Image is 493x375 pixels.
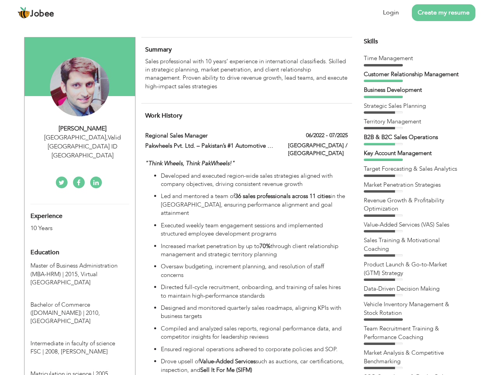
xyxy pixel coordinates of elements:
div: Territory Management [364,118,461,126]
div: Market Analysis & Competitive Benchmarking [364,349,461,366]
em: "Think Wheels, Think PakWheels!" [145,159,235,167]
div: Key Account Management [364,149,461,157]
div: Product Launch & Go-to-Market (GTM) Strategy [364,261,461,277]
div: 10 Years [30,224,111,233]
div: Target Forecasting & Sales Analytics [364,165,461,173]
a: Create my resume [412,4,475,21]
span: Work History [145,111,182,120]
span: Summary [145,45,172,54]
div: Customer Relationship Management [364,70,461,79]
div: Bachelor of Commerce (B.COM), 2010 [25,289,135,326]
div: Data-Driven Decision Making [364,285,461,293]
p: Developed and executed region-wide sales strategies aligned with company objectives, driving cons... [161,172,347,189]
div: Time Management [364,54,461,62]
div: Master of Business Administration (MBA-HRM), 2015 [25,262,135,287]
span: Bachelor of Commerce (B.COM), University of Punjab, 2010 [30,301,100,317]
span: , [106,133,108,142]
span: Master of Business Administration (MBA-HRM), Virtual University of Pakistan, 2015 [30,262,117,278]
p: Compiled and analyzed sales reports, regional performance data, and competitor insights for leade... [161,325,347,341]
p: Executed weekly team engagement sessions and implemented structured employee development programs [161,221,347,238]
span: Jobee [30,10,54,18]
strong: 36 sales professionals across 11 cities [235,192,331,200]
span: [GEOGRAPHIC_DATA] [30,317,91,325]
span: Intermediate in faculty of science FSC, BISE Gujrawala, 2008 [30,339,115,355]
p: Oversaw budgeting, increment planning, and resolution of staff concerns [161,262,347,279]
strong: Value-Added Services [200,357,256,365]
p: Designed and monitored quarterly sales roadmaps, aligning KPIs with business targets [161,304,347,321]
div: Revenue Growth & Profitability Optimization [364,196,461,213]
label: [GEOGRAPHIC_DATA] / [GEOGRAPHIC_DATA] [288,142,348,157]
div: Strategic Sales Planning [364,102,461,110]
label: Regional Sales Manager [145,132,276,140]
label: 06/2022 - 07/2025 [306,132,348,139]
p: Increased market penetration by up to through client relationship management and strategic territ... [161,242,347,259]
div: Market Penetration Strategies [364,181,461,189]
div: Sales Training & Motivational Coaching [364,236,461,253]
img: jobee.io [18,7,30,19]
span: Experience [30,213,62,220]
p: Led and mentored a team of in the [GEOGRAPHIC_DATA], ensuring performance alignment and goal atta... [161,192,347,217]
a: Login [383,8,399,17]
label: Pakwheels Pvt. Ltd. – Pakistan’s #1 Automotive Platform | [145,142,276,150]
p: Directed full-cycle recruitment, onboarding, and training of sales hires to maintain high-perform... [161,283,347,300]
span: Virtual [GEOGRAPHIC_DATA] [30,270,98,286]
div: [GEOGRAPHIC_DATA] Valid [GEOGRAPHIC_DATA] ID [GEOGRAPHIC_DATA] [30,133,135,160]
div: [PERSON_NAME] [30,124,135,133]
strong: 70% [260,242,271,250]
div: Value-Added Services (VAS) Sales [364,221,461,229]
a: Jobee [18,7,54,19]
p: Drove upsell of such as auctions, car certifications, inspection, and [161,357,347,374]
p: Ensured regional operations adhered to corporate policies and SOP. [161,345,347,354]
span: Skills [364,37,378,46]
p: Sales professional with 10 years’ experience in international classifieds. Skilled in strategic p... [145,57,347,91]
div: Team Recruitment Training & Performance Coaching [364,325,461,341]
div: Vehicle Inventory Management & Stock Rotation [364,300,461,317]
span: [PERSON_NAME] [61,348,108,355]
div: B2B & B2C Sales Operations [364,133,461,141]
span: Education [30,249,59,256]
div: Intermediate in faculty of science FSC, 2008 [25,328,135,356]
div: Business Development [364,86,461,94]
strong: Sell It For Me (SIFM) [200,366,252,374]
